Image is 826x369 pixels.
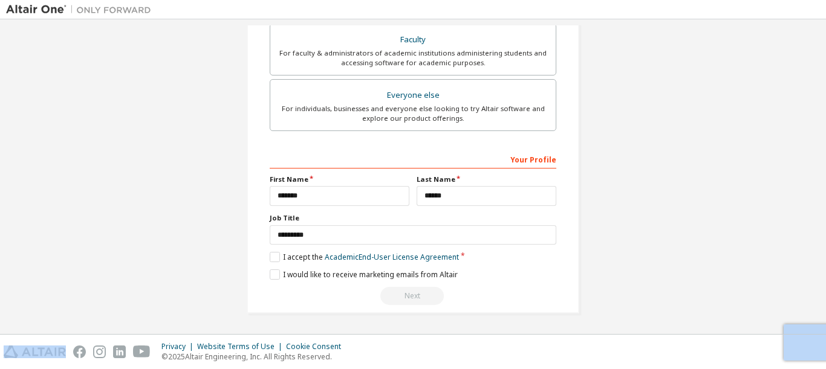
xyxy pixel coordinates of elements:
label: Job Title [270,213,556,223]
label: I would like to receive marketing emails from Altair [270,269,458,280]
img: youtube.svg [133,345,151,358]
div: Privacy [161,342,197,351]
a: Academic End-User License Agreement [325,252,459,262]
div: Everyone else [278,87,548,104]
label: I accept the [270,252,459,262]
img: instagram.svg [93,345,106,358]
p: © 2025 Altair Engineering, Inc. All Rights Reserved. [161,351,348,362]
label: First Name [270,175,409,184]
img: linkedin.svg [113,345,126,358]
div: Your Profile [270,149,556,168]
img: Altair One [6,4,157,16]
img: altair_logo.svg [4,345,66,358]
div: For individuals, businesses and everyone else looking to try Altair software and explore our prod... [278,104,548,123]
label: Last Name [417,175,556,184]
div: For faculty & administrators of academic institutions administering students and accessing softwa... [278,48,548,68]
div: Faculty [278,31,548,48]
div: Cookie Consent [286,342,348,351]
img: facebook.svg [73,345,86,358]
div: You need to provide your academic email [270,287,556,305]
div: Website Terms of Use [197,342,286,351]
